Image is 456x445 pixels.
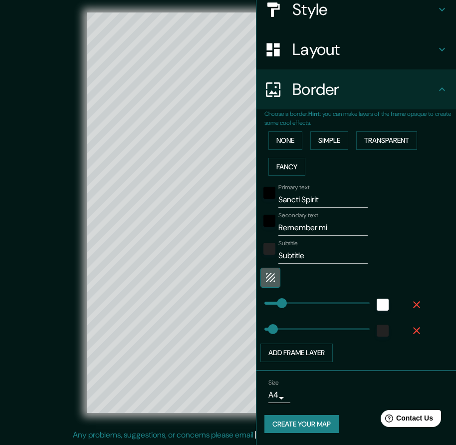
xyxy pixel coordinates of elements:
[308,110,320,118] b: Hint
[260,344,333,362] button: Add frame layer
[255,430,378,440] a: [EMAIL_ADDRESS][DOMAIN_NAME]
[278,239,298,248] label: Subtitle
[278,183,309,192] label: Primary text
[268,158,305,176] button: Fancy
[356,131,417,150] button: Transparent
[256,29,456,69] div: Layout
[292,39,436,59] h4: Layout
[263,187,275,199] button: black
[264,415,339,434] button: Create your map
[268,387,290,403] div: A4
[263,243,275,255] button: color-222222
[268,131,302,150] button: None
[367,406,445,434] iframe: Help widget launcher
[292,79,436,99] h4: Border
[377,299,389,311] button: white
[310,131,348,150] button: Simple
[256,69,456,109] div: Border
[377,325,389,337] button: color-222222
[264,109,456,127] p: Choose a border. : you can make layers of the frame opaque to create some cool effects.
[278,211,318,220] label: Secondary text
[263,215,275,227] button: black
[73,429,380,441] p: Any problems, suggestions, or concerns please email .
[268,378,279,387] label: Size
